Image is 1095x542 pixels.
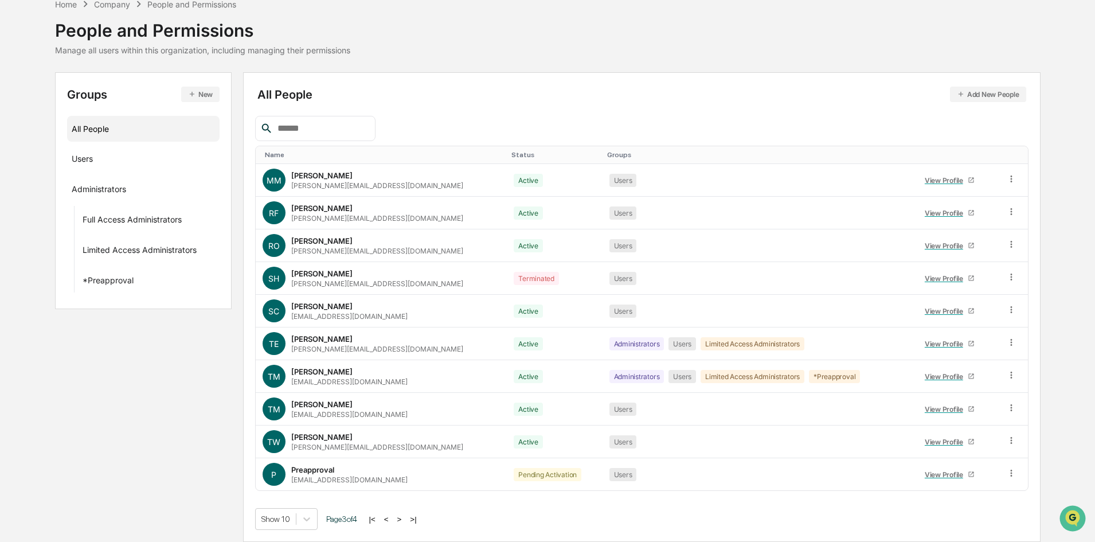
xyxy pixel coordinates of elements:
div: Active [514,174,543,187]
button: > [394,514,405,524]
div: Manage all users within this organization, including managing their permissions [55,45,350,55]
div: View Profile [925,209,968,217]
a: View Profile [920,270,979,287]
a: Powered byPylon [81,194,139,203]
div: Limited Access Administrators [701,337,804,350]
span: Attestations [95,145,142,156]
div: 🗄️ [83,146,92,155]
p: How can we help? [11,24,209,42]
div: Groups [67,87,220,102]
div: View Profile [925,176,968,185]
div: 🖐️ [11,146,21,155]
div: Users [668,337,696,350]
span: MM [267,176,281,185]
div: [PERSON_NAME][EMAIL_ADDRESS][DOMAIN_NAME] [291,214,463,223]
div: View Profile [925,470,968,479]
a: View Profile [920,466,979,483]
div: Users [668,370,696,383]
a: View Profile [920,237,979,255]
img: 1746055101610-c473b297-6a78-478c-a979-82029cc54cd1 [11,88,32,108]
div: [EMAIL_ADDRESS][DOMAIN_NAME] [291,377,408,386]
div: [PERSON_NAME] [291,171,353,180]
div: 🔎 [11,167,21,177]
div: View Profile [925,340,968,348]
div: Toggle SortBy [511,151,597,159]
div: Users [609,435,637,449]
div: View Profile [925,372,968,381]
div: Users [609,468,637,481]
div: Users [609,206,637,220]
div: Active [514,435,543,449]
div: Users [609,305,637,318]
button: New [181,87,220,102]
button: Start new chat [195,91,209,105]
a: View Profile [920,204,979,222]
div: [PERSON_NAME] [291,334,353,344]
span: TW [267,437,280,447]
a: View Profile [920,400,979,418]
div: [PERSON_NAME][EMAIL_ADDRESS][DOMAIN_NAME] [291,181,463,190]
div: Start new chat [39,88,188,99]
div: View Profile [925,307,968,315]
button: Add New People [950,87,1026,102]
span: P [271,470,276,479]
div: *Preapproval [83,275,134,289]
button: |< [366,514,379,524]
a: View Profile [920,335,979,353]
div: [PERSON_NAME] [291,236,353,245]
a: View Profile [920,302,979,320]
div: *Preapproval [809,370,860,383]
span: Pylon [114,194,139,203]
div: Toggle SortBy [607,151,909,159]
div: View Profile [925,405,968,414]
a: View Profile [920,433,979,451]
div: Pending Activation [514,468,581,481]
div: Active [514,206,543,220]
button: < [381,514,392,524]
div: Active [514,239,543,252]
div: [EMAIL_ADDRESS][DOMAIN_NAME] [291,312,408,321]
input: Clear [30,52,189,64]
div: [EMAIL_ADDRESS][DOMAIN_NAME] [291,410,408,419]
div: Terminated [514,272,559,285]
div: View Profile [925,241,968,250]
div: Full Access Administrators [83,215,182,228]
div: [PERSON_NAME][EMAIL_ADDRESS][DOMAIN_NAME] [291,345,463,353]
div: [PERSON_NAME][EMAIL_ADDRESS][DOMAIN_NAME] [291,247,463,255]
div: [PERSON_NAME] [291,269,353,278]
div: Limited Access Administrators [83,245,197,259]
div: [PERSON_NAME] [291,367,353,376]
div: Toggle SortBy [917,151,994,159]
div: [PERSON_NAME] [291,432,353,442]
a: 🗄️Attestations [79,140,147,161]
div: Administrators [609,370,664,383]
div: All People [257,87,1026,102]
div: [PERSON_NAME][EMAIL_ADDRESS][DOMAIN_NAME] [291,279,463,288]
div: Limited Access Administrators [701,370,804,383]
span: RO [268,241,280,251]
div: All People [72,119,216,138]
span: SC [268,306,279,316]
div: Toggle SortBy [265,151,503,159]
div: We're available if you need us! [39,99,145,108]
div: Users [72,154,93,167]
div: Toggle SortBy [1008,151,1023,159]
div: Users [609,239,637,252]
a: View Profile [920,368,979,385]
button: >| [406,514,420,524]
span: RF [269,208,279,218]
div: Administrators [609,337,664,350]
div: [EMAIL_ADDRESS][DOMAIN_NAME] [291,475,408,484]
div: Active [514,403,543,416]
div: View Profile [925,274,968,283]
div: [PERSON_NAME] [291,302,353,311]
div: Users [609,272,637,285]
a: 🖐️Preclearance [7,140,79,161]
iframe: Open customer support [1058,504,1089,535]
div: Active [514,337,543,350]
div: Active [514,370,543,383]
span: Preclearance [23,145,74,156]
div: Active [514,305,543,318]
div: Administrators [72,184,126,198]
